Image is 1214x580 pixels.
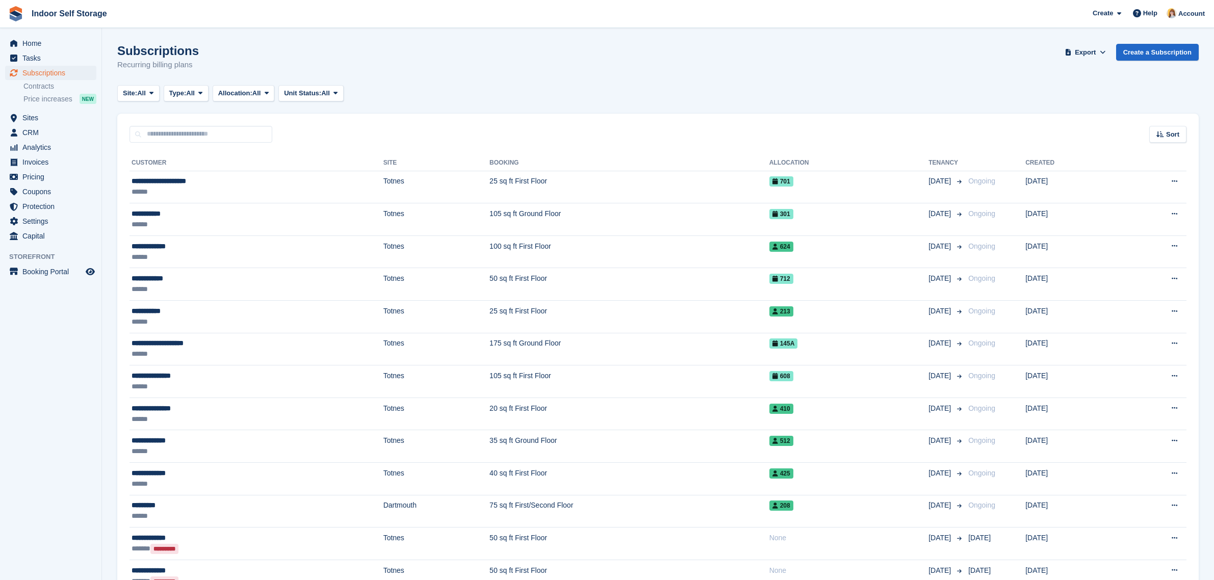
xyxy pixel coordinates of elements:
a: menu [5,265,96,279]
td: Totnes [383,268,489,301]
span: Sites [22,111,84,125]
span: [DATE] [968,566,991,574]
a: menu [5,229,96,243]
td: 175 sq ft Ground Floor [489,333,769,365]
span: Ongoing [968,404,995,412]
img: Joanne Smith [1167,8,1177,18]
a: menu [5,111,96,125]
span: Ongoing [968,372,995,380]
span: 208 [769,500,793,511]
button: Unit Status: All [278,85,343,102]
th: Site [383,155,489,171]
span: Help [1143,8,1157,18]
span: [DATE] [928,338,953,349]
td: [DATE] [1025,171,1118,203]
td: Totnes [383,365,489,398]
span: [DATE] [928,533,953,543]
a: menu [5,140,96,154]
td: [DATE] [1025,203,1118,236]
td: Totnes [383,430,489,463]
span: 608 [769,371,793,381]
a: menu [5,170,96,184]
a: Price increases NEW [23,93,96,104]
td: [DATE] [1025,235,1118,268]
td: [DATE] [1025,301,1118,333]
td: [DATE] [1025,463,1118,495]
div: None [769,533,928,543]
a: menu [5,184,96,199]
button: Type: All [164,85,209,102]
div: NEW [80,94,96,104]
span: Ongoing [968,274,995,282]
span: 213 [769,306,793,317]
td: 20 sq ft First Floor [489,398,769,430]
span: Ongoing [968,307,995,315]
img: stora-icon-8386f47178a22dfd0bd8f6a31ec36ba5ce8667c1dd55bd0f319d3a0aa187defe.svg [8,6,23,21]
span: [DATE] [928,241,953,252]
td: 100 sq ft First Floor [489,235,769,268]
span: 410 [769,404,793,414]
span: CRM [22,125,84,140]
td: 50 sq ft First Floor [489,528,769,560]
td: [DATE] [1025,365,1118,398]
span: Ongoing [968,242,995,250]
span: [DATE] [928,403,953,414]
td: [DATE] [1025,430,1118,463]
span: Settings [22,214,84,228]
td: Dartmouth [383,495,489,528]
button: Export [1063,44,1108,61]
span: [DATE] [928,306,953,317]
span: [DATE] [928,468,953,479]
span: [DATE] [928,371,953,381]
td: Totnes [383,398,489,430]
a: Preview store [84,266,96,278]
td: [DATE] [1025,495,1118,528]
span: Site: [123,88,137,98]
span: 701 [769,176,793,187]
th: Allocation [769,155,928,171]
td: Totnes [383,235,489,268]
a: Create a Subscription [1116,44,1199,61]
a: menu [5,199,96,214]
span: 301 [769,209,793,219]
h1: Subscriptions [117,44,199,58]
span: All [186,88,195,98]
td: Totnes [383,171,489,203]
span: Price increases [23,94,72,104]
td: 105 sq ft Ground Floor [489,203,769,236]
span: [DATE] [928,273,953,284]
span: Sort [1166,129,1179,140]
span: Subscriptions [22,66,84,80]
td: Totnes [383,463,489,495]
span: [DATE] [928,500,953,511]
span: Capital [22,229,84,243]
span: Type: [169,88,187,98]
span: Export [1075,47,1096,58]
span: Create [1093,8,1113,18]
button: Site: All [117,85,160,102]
a: Indoor Self Storage [28,5,111,22]
a: menu [5,155,96,169]
span: Tasks [22,51,84,65]
span: Ongoing [968,209,995,218]
div: None [769,565,928,576]
td: 25 sq ft First Floor [489,171,769,203]
span: 624 [769,242,793,252]
span: Ongoing [968,436,995,444]
span: 712 [769,274,793,284]
span: Unit Status: [284,88,321,98]
span: 512 [769,436,793,446]
span: [DATE] [928,176,953,187]
span: All [252,88,261,98]
span: Booking Portal [22,265,84,279]
th: Created [1025,155,1118,171]
span: Ongoing [968,177,995,185]
td: [DATE] [1025,333,1118,365]
span: Allocation: [218,88,252,98]
span: All [137,88,146,98]
td: 75 sq ft First/Second Floor [489,495,769,528]
td: Totnes [383,528,489,560]
span: Ongoing [968,469,995,477]
span: [DATE] [928,435,953,446]
span: Home [22,36,84,50]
